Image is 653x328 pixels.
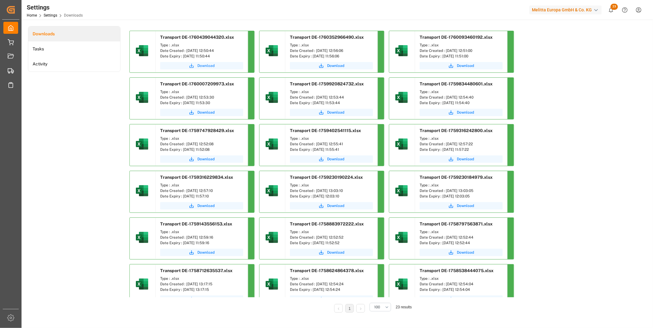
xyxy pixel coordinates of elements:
button: Download [420,155,503,163]
span: Transport DE-1759230184979.xlsx [420,175,493,180]
img: microsoft-excel-2019--v1.png [264,183,279,198]
li: Next Page [356,304,365,313]
button: Download [290,202,373,209]
div: Type : .xlsx [290,89,373,95]
a: Download [290,295,373,303]
span: Transport DE-1759920824732.xlsx [290,81,364,86]
div: Type : .xlsx [420,182,503,188]
span: Download [457,203,474,209]
span: Transport DE-1758624864378.xlsx [290,268,364,273]
a: Download [160,109,243,116]
li: Tasks [28,41,120,57]
span: Transport DE-1760352966490.xlsx [290,35,364,40]
span: Download [197,250,215,255]
a: Download [160,295,243,303]
div: Date Expiry : [DATE] 11:50:44 [160,53,243,59]
div: Type : .xlsx [160,229,243,235]
img: microsoft-excel-2019--v1.png [264,90,279,105]
div: Date Created : [DATE] 12:57:22 [420,141,503,147]
div: Date Expiry : [DATE] 11:57:22 [420,147,503,152]
button: Download [420,62,503,69]
div: Date Created : [DATE] 12:52:52 [290,235,373,240]
span: Transport DE-1759834480601.xlsx [420,81,493,86]
div: Date Expiry : [DATE] 12:03:10 [290,193,373,199]
span: Transport DE-1758712635537.xlsx [160,268,232,273]
span: Transport DE-1758538444075.xlsx [420,268,493,273]
span: Transport DE-1759230190224.xlsx [290,175,363,180]
div: Date Created : [DATE] 12:54:40 [420,95,503,100]
img: microsoft-excel-2019--v1.png [264,277,279,291]
div: Melitta Europa GmbH & Co. KG [529,6,602,14]
span: Download [457,296,474,302]
div: Date Expiry : [DATE] 11:51:00 [420,53,503,59]
button: Download [290,249,373,256]
a: Download [420,202,503,209]
button: Download [160,62,243,69]
div: Date Expiry : [DATE] 11:53:44 [290,100,373,106]
div: Type : .xlsx [420,89,503,95]
img: microsoft-excel-2019--v1.png [394,43,409,58]
div: Type : .xlsx [160,42,243,48]
img: microsoft-excel-2019--v1.png [394,183,409,198]
div: Date Expiry : [DATE] 12:03:05 [420,193,503,199]
span: Transport DE-1760007209973.xlsx [160,81,234,86]
a: 1 [349,307,351,311]
button: Download [420,109,503,116]
button: Download [420,295,503,303]
span: Download [327,63,344,68]
span: Transport DE-1759316229834.xlsx [160,175,233,180]
div: Date Created : [DATE] 12:54:04 [420,281,503,287]
img: microsoft-excel-2019--v1.png [135,183,149,198]
div: Date Created : [DATE] 12:51:00 [420,48,503,53]
div: Date Created : [DATE] 12:59:16 [160,235,243,240]
span: Transport DE-1758883972222.xlsx [290,221,364,226]
div: Date Created : [DATE] 13:03:05 [420,188,503,193]
a: Download [160,155,243,163]
div: Date Created : [DATE] 12:50:44 [160,48,243,53]
span: Download [197,203,215,209]
div: Date Expiry : [DATE] 11:59:16 [160,240,243,246]
button: open menu [370,303,391,311]
span: 23 [611,4,618,10]
a: Home [27,13,37,18]
div: Date Created : [DATE] 13:17:15 [160,281,243,287]
div: Date Created : [DATE] 12:52:44 [420,235,503,240]
button: Download [160,249,243,256]
span: Download [197,63,215,68]
li: Previous Page [334,304,343,313]
div: Type : .xlsx [420,229,503,235]
div: Type : .xlsx [420,276,503,281]
span: Transport DE-1759316242800.xlsx [420,128,493,133]
div: Type : .xlsx [290,182,373,188]
button: Download [420,249,503,256]
img: microsoft-excel-2019--v1.png [394,277,409,291]
span: 100 [374,304,380,310]
span: 23 results [396,305,412,309]
span: Download [457,110,474,115]
div: Type : .xlsx [160,276,243,281]
button: Download [290,109,373,116]
li: Activity [28,57,120,72]
div: Type : .xlsx [160,136,243,141]
div: Date Created : [DATE] 12:57:10 [160,188,243,193]
img: microsoft-excel-2019--v1.png [394,230,409,245]
li: 1 [345,304,354,313]
span: Transport DE-1759143556153.xlsx [160,221,232,226]
button: Download [290,155,373,163]
div: Date Expiry : [DATE] 11:57:10 [160,193,243,199]
div: Date Created : [DATE] 12:53:30 [160,95,243,100]
span: Download [197,110,215,115]
div: Date Created : [DATE] 12:56:06 [290,48,373,53]
button: Download [290,62,373,69]
img: microsoft-excel-2019--v1.png [135,90,149,105]
span: Transport DE-1760093460192.xlsx [420,35,493,40]
div: Type : .xlsx [420,42,503,48]
div: Date Expiry : [DATE] 12:52:44 [420,240,503,246]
